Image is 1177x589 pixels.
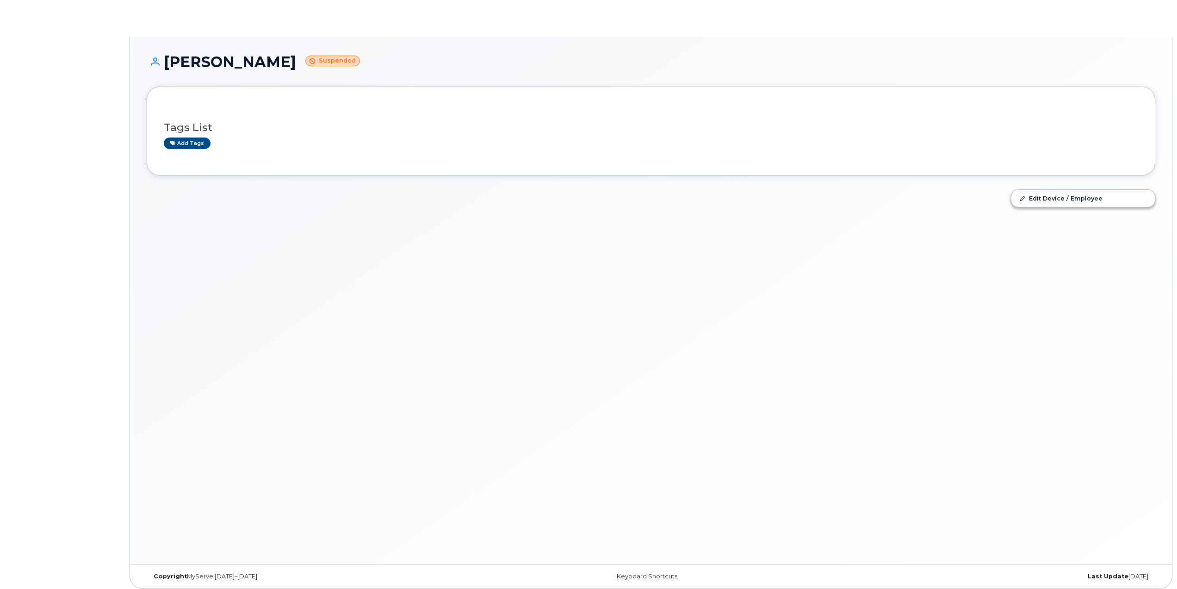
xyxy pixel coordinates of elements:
[147,54,1155,70] h1: [PERSON_NAME]
[1011,190,1155,207] a: Edit Device / Employee
[617,573,677,580] a: Keyboard Shortcuts
[1088,573,1128,580] strong: Last Update
[147,573,483,580] div: MyServe [DATE]–[DATE]
[164,122,1138,133] h3: Tags List
[154,573,187,580] strong: Copyright
[305,56,360,66] small: Suspended
[819,573,1155,580] div: [DATE]
[164,138,211,149] a: Add tags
